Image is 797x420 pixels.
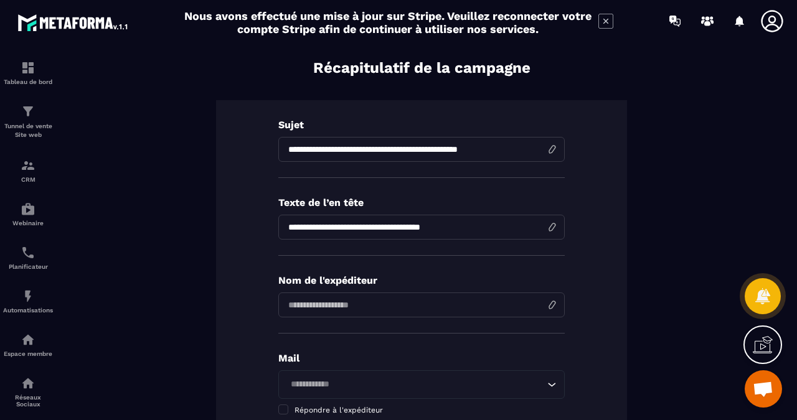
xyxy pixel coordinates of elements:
[21,332,35,347] img: automations
[3,176,53,183] p: CRM
[3,220,53,226] p: Webinaire
[278,274,565,286] p: Nom de l'expéditeur
[3,350,53,357] p: Espace membre
[21,158,35,173] img: formation
[3,279,53,323] a: automationsautomationsAutomatisations
[3,323,53,366] a: automationsautomationsEspace membre
[3,192,53,236] a: automationsautomationsWebinaire
[278,197,565,208] p: Texte de l’en tête
[3,263,53,270] p: Planificateur
[278,370,565,399] div: Search for option
[745,370,782,408] div: Ouvrir le chat
[3,366,53,417] a: social-networksocial-networkRéseaux Sociaux
[3,122,53,139] p: Tunnel de vente Site web
[3,78,53,85] p: Tableau de bord
[21,245,35,260] img: scheduler
[3,307,53,314] p: Automatisations
[21,104,35,119] img: formation
[3,236,53,279] a: schedulerschedulerPlanificateur
[17,11,130,34] img: logo
[313,58,531,78] p: Récapitulatif de la campagne
[3,394,53,408] p: Réseaux Sociaux
[295,406,383,414] span: Répondre à l'expéditeur
[3,95,53,149] a: formationformationTunnel de vente Site web
[21,376,35,391] img: social-network
[286,378,544,391] input: Search for option
[3,51,53,95] a: formationformationTableau de bord
[21,60,35,75] img: formation
[21,289,35,304] img: automations
[3,149,53,192] a: formationformationCRM
[278,119,565,131] p: Sujet
[278,352,565,364] p: Mail
[184,9,592,35] h2: Nous avons effectué une mise à jour sur Stripe. Veuillez reconnecter votre compte Stripe afin de ...
[21,202,35,217] img: automations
